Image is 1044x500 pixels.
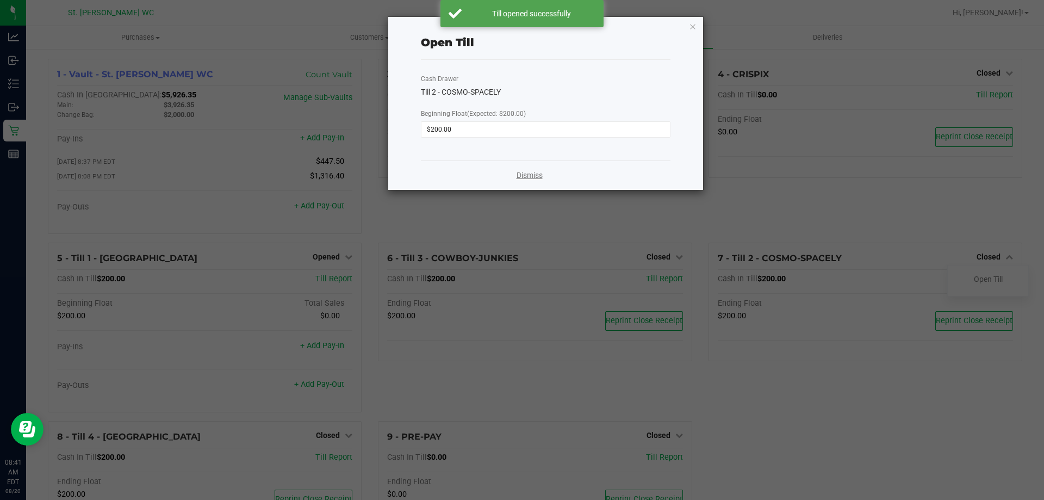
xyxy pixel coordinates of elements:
[421,74,458,84] label: Cash Drawer
[11,413,43,446] iframe: Resource center
[467,110,526,118] span: (Expected: $200.00)
[421,34,474,51] div: Open Till
[468,8,595,19] div: Till opened successfully
[421,87,670,98] div: Till 2 - COSMO-SPACELY
[421,110,526,118] span: Beginning Float
[517,170,543,181] a: Dismiss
